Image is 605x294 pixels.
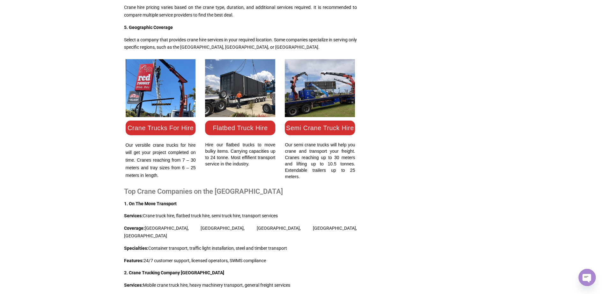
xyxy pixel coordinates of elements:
[124,270,224,275] strong: 2. Crane Trucking Company [GEOGRAPHIC_DATA]
[124,213,143,218] strong: Services:
[205,59,275,117] img: truck hire
[124,246,148,251] strong: Specialties:
[124,25,173,30] strong: 5. Geographic Coverage
[124,257,357,265] p: 24/7 customer support, licensed operators, SWMS compliance
[124,187,283,195] strong: Top Crane Companies on the [GEOGRAPHIC_DATA]
[126,59,196,117] img: Truck Transport I Crane Trucking Company Brisbane
[205,142,275,167] div: Hire our flatbed trucks to move bulky items. Carrying capacities up to 24 tonne. Most effifient t...
[128,124,194,131] a: Crane Trucks For Hire
[124,4,357,19] p: Crane hire pricing varies based on the crane type, duration, and additional services required. It...
[213,124,268,131] a: Flatbed Truck Hire
[124,258,144,263] strong: Features:
[285,142,355,180] div: Our semi crane trucks will help you crane and transport your freight. Cranes reaching up to 30 me...
[124,283,143,288] strong: Services:
[124,212,357,220] p: Crane truck hire, flatbed truck hire, semi truck hire, transport services
[124,36,357,52] p: Select a company that provides crane hire services in your required location. Some companies spec...
[124,201,177,206] strong: 1. On The Move Transport
[124,282,357,289] p: Mobile crane truck hire, heavy machinery transport, general freight services
[285,59,355,117] img: Crane Hire I Crane Truck Hire Ipswich
[124,225,357,240] p: [GEOGRAPHIC_DATA], [GEOGRAPHIC_DATA], [GEOGRAPHIC_DATA], [GEOGRAPHIC_DATA], [GEOGRAPHIC_DATA]
[126,142,196,179] p: Our versitile crane trucks for hire will get your project completed on time. Cranes reaching from...
[124,245,357,252] p: Container transport, traffic light installation, steel and timber transport
[286,124,354,131] a: Semi Crane Truck Hire
[124,226,145,231] strong: Coverage:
